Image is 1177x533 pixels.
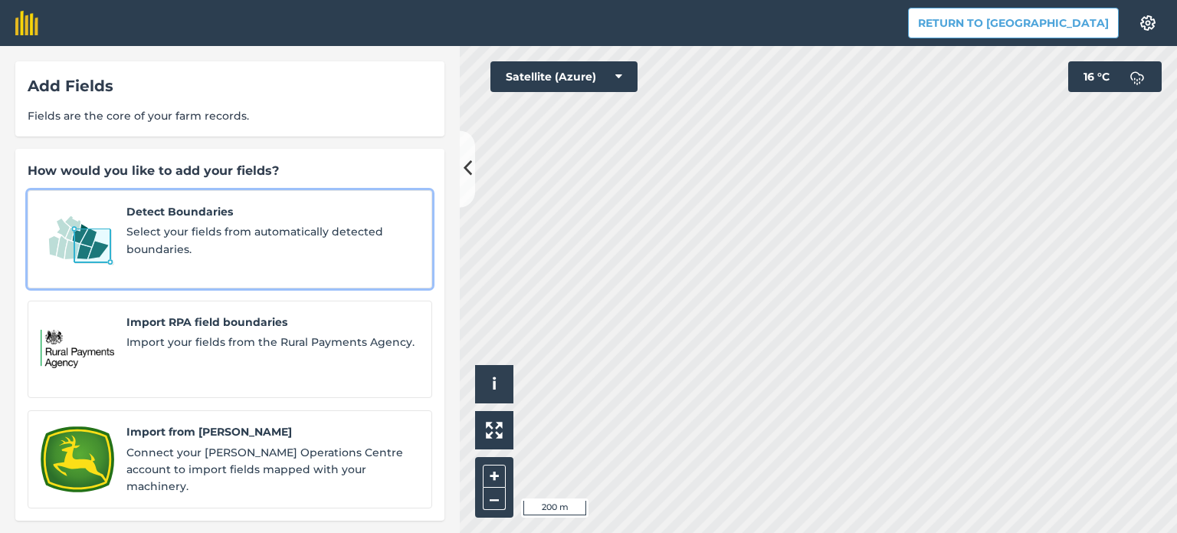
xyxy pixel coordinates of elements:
img: Four arrows, one pointing top left, one top right, one bottom right and the last bottom left [486,422,503,439]
button: – [483,488,506,510]
div: Add Fields [28,74,432,98]
img: Detect Boundaries [41,203,114,275]
button: 16 °C [1068,61,1162,92]
div: How would you like to add your fields? [28,161,432,181]
button: Satellite (Azure) [490,61,638,92]
a: Import RPA field boundariesImport RPA field boundariesImport your fields from the Rural Payments ... [28,301,432,399]
span: 16 ° C [1084,61,1110,92]
img: A cog icon [1139,15,1157,31]
button: Return to [GEOGRAPHIC_DATA] [908,8,1119,38]
img: fieldmargin Logo [15,11,38,35]
span: Import your fields from the Rural Payments Agency. [126,334,419,350]
img: Import RPA field boundaries [41,314,114,386]
span: Connect your [PERSON_NAME] Operations Centre account to import fields mapped with your machinery. [126,444,419,495]
button: i [475,365,513,403]
span: Import from [PERSON_NAME] [126,423,419,440]
button: + [483,465,506,488]
span: i [492,374,497,393]
span: Detect Boundaries [126,203,419,220]
img: svg+xml;base64,PD94bWwgdmVyc2lvbj0iMS4wIiBlbmNvZGluZz0idXRmLTgiPz4KPCEtLSBHZW5lcmF0b3I6IEFkb2JlIE... [1122,61,1152,92]
span: Import RPA field boundaries [126,314,419,331]
span: Fields are the core of your farm records. [28,107,432,124]
a: Import from John DeereImport from [PERSON_NAME]Connect your [PERSON_NAME] Operations Centre accou... [28,410,432,508]
a: Detect BoundariesDetect BoundariesSelect your fields from automatically detected boundaries. [28,190,432,288]
span: Select your fields from automatically detected boundaries. [126,223,419,258]
img: Import from John Deere [41,423,114,495]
